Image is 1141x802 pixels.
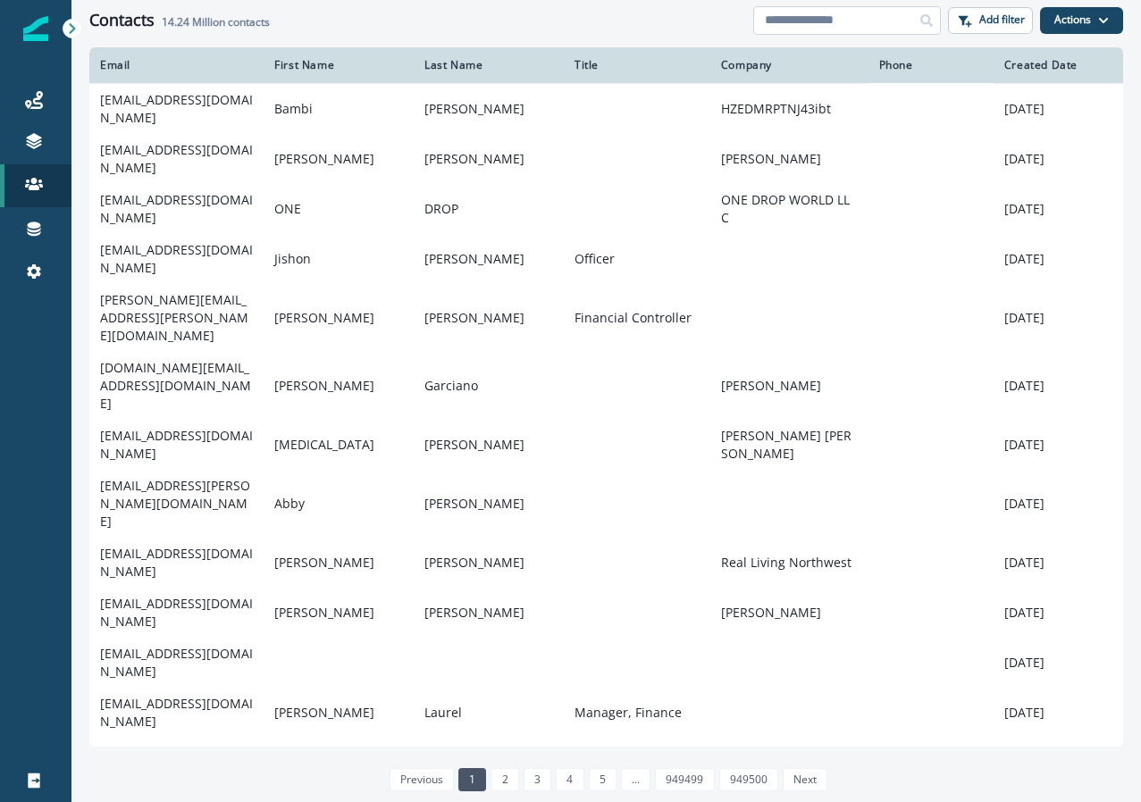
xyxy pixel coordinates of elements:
td: [EMAIL_ADDRESS][DOMAIN_NAME] [89,134,264,184]
td: [PERSON_NAME] [414,134,564,184]
td: Garciano [414,352,564,420]
td: Abby [264,470,414,538]
td: [EMAIL_ADDRESS][DOMAIN_NAME] [89,588,264,638]
ul: Pagination [385,768,828,791]
td: [PERSON_NAME] [264,134,414,184]
td: [EMAIL_ADDRESS][DOMAIN_NAME] [89,234,264,284]
td: Sangmin [264,738,414,788]
div: First Name [274,58,403,72]
p: Officer [575,250,700,268]
td: [PERSON_NAME] [710,134,868,184]
a: Page 4 [556,768,583,791]
a: [EMAIL_ADDRESS][DOMAIN_NAME]Jishon[PERSON_NAME]Officer[DATE] [89,234,1123,284]
div: Phone [879,58,983,72]
td: [DOMAIN_NAME][EMAIL_ADDRESS][DOMAIN_NAME] [89,352,264,420]
p: [DATE] [1004,150,1112,168]
h2: contacts [162,16,270,29]
p: [DATE] [1004,309,1112,327]
p: Add filter [979,13,1025,26]
td: Bambi [264,83,414,134]
p: Financial Controller [575,309,700,327]
div: Company [721,58,858,72]
td: [MEDICAL_DATA] [264,420,414,470]
a: Page 1 is your current page [458,768,486,791]
td: [EMAIL_ADDRESS][DOMAIN_NAME] [89,420,264,470]
td: [PERSON_NAME] [414,470,564,538]
td: DROP [414,184,564,234]
td: ONE DROP WORLD LLC [710,184,868,234]
td: [PERSON_NAME] [710,352,868,420]
button: Add filter [948,7,1033,34]
a: Page 5 [589,768,617,791]
a: Page 3 [524,768,551,791]
td: [EMAIL_ADDRESS][DOMAIN_NAME] [89,538,264,588]
p: [DATE] [1004,100,1112,118]
p: [DATE] [1004,495,1112,513]
span: 14.24 Million [162,14,225,29]
h1: Contacts [89,11,155,30]
td: [PERSON_NAME] [264,688,414,738]
td: HZEDMRPTNJ43ibt [710,83,868,134]
button: Actions [1040,7,1123,34]
p: [DATE] [1004,704,1112,722]
a: Page 949500 [719,768,778,791]
div: Last Name [424,58,553,72]
td: ONE [264,184,414,234]
div: Title [575,58,700,72]
td: [PERSON_NAME] [414,738,564,788]
td: [PERSON_NAME] [414,588,564,638]
td: [EMAIL_ADDRESS][PERSON_NAME][DOMAIN_NAME] [89,470,264,538]
a: [EMAIL_ADDRESS][DOMAIN_NAME][PERSON_NAME][PERSON_NAME]Real Living Northwest[DATE] [89,538,1123,588]
td: calieveinc [710,738,868,788]
td: [PERSON_NAME] [264,538,414,588]
p: [DATE] [1004,654,1112,672]
div: Email [100,58,253,72]
p: [DATE] [1004,200,1112,218]
td: [PERSON_NAME] [264,352,414,420]
p: [DATE] [1004,436,1112,454]
a: [EMAIL_ADDRESS][DOMAIN_NAME][MEDICAL_DATA][PERSON_NAME][PERSON_NAME] [PERSON_NAME][DATE] [89,420,1123,470]
td: [PERSON_NAME][EMAIL_ADDRESS][PERSON_NAME][DOMAIN_NAME] [89,284,264,352]
td: [PERSON_NAME] [264,284,414,352]
a: [EMAIL_ADDRESS][DOMAIN_NAME][PERSON_NAME][PERSON_NAME][PERSON_NAME][DATE] [89,134,1123,184]
td: [PERSON_NAME] [PERSON_NAME] [710,420,868,470]
td: Real Living Northwest [710,538,868,588]
a: [EMAIL_ADDRESS][DOMAIN_NAME][DATE] [89,638,1123,688]
a: [DOMAIN_NAME][EMAIL_ADDRESS][DOMAIN_NAME][PERSON_NAME]Garciano[PERSON_NAME][DATE] [89,352,1123,420]
a: Jump forward [621,768,650,791]
a: [EMAIL_ADDRESS][DOMAIN_NAME][PERSON_NAME][PERSON_NAME][PERSON_NAME][DATE] [89,588,1123,638]
td: Laurel [414,688,564,738]
td: Jishon [264,234,414,284]
td: [EMAIL_ADDRESS][DOMAIN_NAME] [89,184,264,234]
p: [DATE] [1004,554,1112,572]
div: Created Date [1004,58,1112,72]
img: Inflection [23,16,48,41]
p: Manager, Finance [575,704,700,722]
td: [PERSON_NAME] [414,538,564,588]
a: [EMAIL_ADDRESS][DOMAIN_NAME]Bambi[PERSON_NAME]HZEDMRPTNJ43ibt[DATE] [89,83,1123,134]
td: [EMAIL_ADDRESS][DOMAIN_NAME] [89,638,264,688]
td: [PERSON_NAME] [264,588,414,638]
td: [PERSON_NAME] [414,234,564,284]
a: [EMAIL_ADDRESS][DOMAIN_NAME][PERSON_NAME]LaurelManager, Finance[DATE] [89,688,1123,738]
td: [PERSON_NAME] [414,284,564,352]
td: [EMAIL_ADDRESS][DOMAIN_NAME] [89,738,264,788]
p: [DATE] [1004,250,1112,268]
p: [DATE] [1004,377,1112,395]
a: Next page [783,768,827,791]
td: [EMAIL_ADDRESS][DOMAIN_NAME] [89,83,264,134]
td: [PERSON_NAME] [710,588,868,638]
a: Page 949499 [655,768,714,791]
a: Page 2 [491,768,518,791]
p: [DATE] [1004,604,1112,622]
a: [EMAIL_ADDRESS][DOMAIN_NAME]ONEDROPONE DROP WORLD LLC[DATE] [89,184,1123,234]
td: [EMAIL_ADDRESS][DOMAIN_NAME] [89,688,264,738]
a: [PERSON_NAME][EMAIL_ADDRESS][PERSON_NAME][DOMAIN_NAME][PERSON_NAME][PERSON_NAME]Financial Control... [89,284,1123,352]
a: [EMAIL_ADDRESS][PERSON_NAME][DOMAIN_NAME]Abby[PERSON_NAME][DATE] [89,470,1123,538]
a: [EMAIL_ADDRESS][DOMAIN_NAME]Sangmin[PERSON_NAME]calieveinc[DATE] [89,738,1123,788]
td: [PERSON_NAME] [414,83,564,134]
td: [PERSON_NAME] [414,420,564,470]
